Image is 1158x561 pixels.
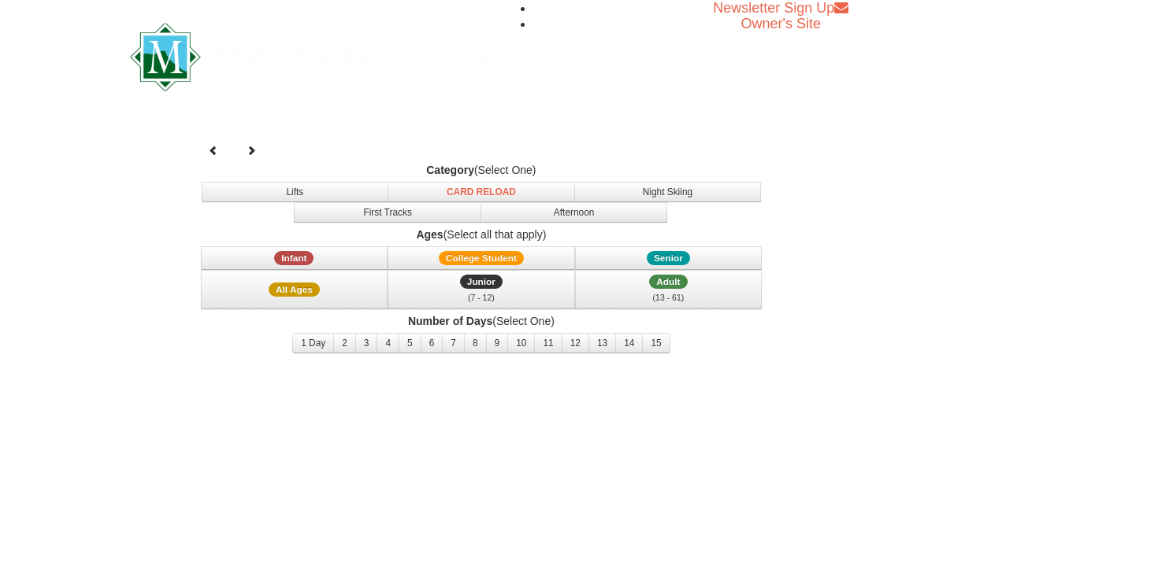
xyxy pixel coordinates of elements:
[130,23,491,91] img: Massanutten Resort Logo
[201,270,388,309] button: All Ages
[201,246,388,270] button: Infant
[421,333,444,353] button: 6
[464,333,487,353] button: 8
[388,270,575,309] button: Junior (7 - 12)
[388,182,575,202] button: Card Reload
[507,333,535,353] button: 10
[294,202,481,223] button: First Tracks
[198,313,765,329] label: (Select One)
[333,333,356,353] button: 2
[408,315,492,327] strong: Number of Days
[585,290,752,305] div: (13 - 61)
[741,16,821,31] a: Owner's Site
[388,246,575,270] button: College Student
[398,290,565,305] div: (7 - 12)
[442,333,465,353] button: 7
[534,333,562,353] button: 11
[481,202,668,223] button: Afternoon
[426,164,474,176] strong: Category
[562,333,589,353] button: 12
[486,333,509,353] button: 9
[399,333,421,353] button: 5
[575,270,763,309] button: Adult (13 - 61)
[647,251,690,265] span: Senior
[269,282,320,297] span: All Ages
[198,227,765,242] label: (Select all that apply)
[460,275,503,289] span: Junior
[439,251,524,265] span: College Student
[130,36,491,73] a: Massanutten Resort
[377,333,399,353] button: 4
[642,333,670,353] button: 15
[649,275,687,289] span: Adult
[274,251,314,265] span: Infant
[416,228,443,241] strong: Ages
[292,333,334,353] button: 1 Day
[202,182,389,202] button: Lifts
[588,333,616,353] button: 13
[615,333,643,353] button: 14
[575,246,763,270] button: Senior
[198,162,765,178] label: (Select One)
[355,333,378,353] button: 3
[574,182,762,202] button: Night Skiing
